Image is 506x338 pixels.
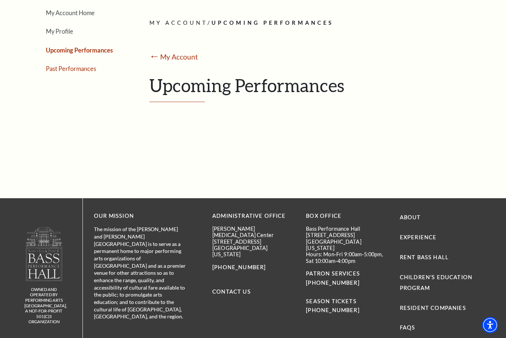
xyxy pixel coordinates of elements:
h1: Upcoming Performances [149,75,477,102]
p: Hours: Mon-Fri 9:00am-5:00pm, Sat 10:00am-4:00pm [306,251,388,264]
p: Bass Performance Hall [306,226,388,232]
a: About [400,214,421,220]
p: [STREET_ADDRESS] [306,232,388,238]
a: My Account Home [46,9,95,16]
span: My Account [149,20,208,26]
a: Upcoming Performances [46,47,113,54]
div: Accessibility Menu [482,317,498,333]
p: [PHONE_NUMBER] [212,263,295,272]
a: My Profile [46,28,73,35]
a: Children's Education Program [400,274,472,291]
p: Administrative Office [212,212,295,221]
a: Past Performances [46,65,96,72]
p: [GEOGRAPHIC_DATA][US_STATE] [212,245,295,258]
p: PATRON SERVICES [PHONE_NUMBER] [306,269,388,288]
p: The mission of the [PERSON_NAME] and [PERSON_NAME][GEOGRAPHIC_DATA] is to serve as a permanent ho... [94,226,186,320]
span: Upcoming Performances [212,20,334,26]
p: BOX OFFICE [306,212,388,221]
p: [GEOGRAPHIC_DATA][US_STATE] [306,239,388,251]
p: [STREET_ADDRESS] [212,239,295,245]
p: SEASON TICKETS [PHONE_NUMBER] [306,288,388,315]
a: Contact Us [212,288,251,295]
mark: ⭠ [149,52,159,62]
p: / [149,18,477,28]
a: FAQs [400,324,415,331]
a: Experience [400,234,437,240]
p: [PERSON_NAME][MEDICAL_DATA] Center [212,226,295,239]
img: owned and operated by Performing Arts Fort Worth, A NOT-FOR-PROFIT 501(C)3 ORGANIZATION [25,227,63,281]
a: Resident Companies [400,305,466,311]
p: OUR MISSION [94,212,186,221]
p: owned and operated by Performing Arts [GEOGRAPHIC_DATA], A NOT-FOR-PROFIT 501(C)3 ORGANIZATION [24,287,63,325]
a: Rent Bass Hall [400,254,449,260]
a: My Account [160,53,198,61]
